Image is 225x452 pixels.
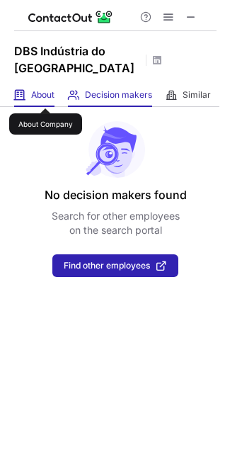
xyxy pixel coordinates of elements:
[52,209,180,237] p: Search for other employees on the search portal
[183,89,211,101] span: Similar
[45,186,187,203] header: No decision makers found
[31,89,54,101] span: About
[64,261,150,271] span: Find other employees
[52,254,178,277] button: Find other employees
[85,121,146,178] img: No leads found
[14,43,142,77] h1: DBS Indústria do [GEOGRAPHIC_DATA]
[85,89,152,101] span: Decision makers
[28,9,113,26] img: ContactOut v5.3.10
